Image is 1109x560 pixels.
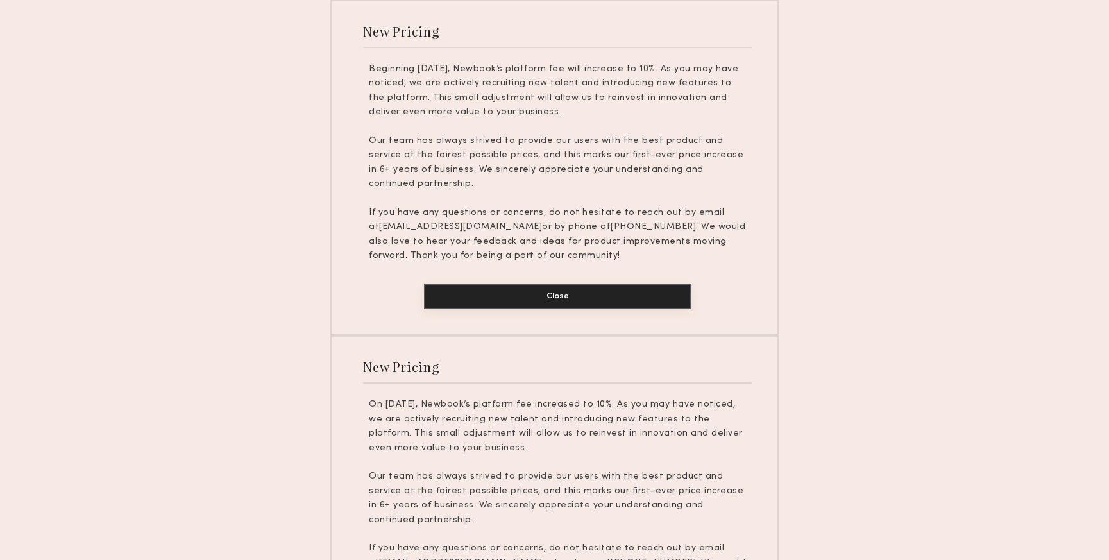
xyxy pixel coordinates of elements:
p: If you have any questions or concerns, do not hesitate to reach out by email at or by phone at . ... [369,206,746,264]
div: New Pricing [363,358,439,375]
p: Our team has always strived to provide our users with the best product and service at the fairest... [369,134,746,192]
p: On [DATE], Newbook’s platform fee increased to 10%. As you may have noticed, we are actively recr... [369,398,746,455]
p: Our team has always strived to provide our users with the best product and service at the fairest... [369,470,746,527]
p: Beginning [DATE], Newbook’s platform fee will increase to 10%. As you may have noticed, we are ac... [369,62,746,120]
u: [PHONE_NUMBER] [611,223,696,231]
div: New Pricing [363,22,439,40]
button: Close [424,284,691,309]
u: [EMAIL_ADDRESS][DOMAIN_NAME] [379,223,542,231]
